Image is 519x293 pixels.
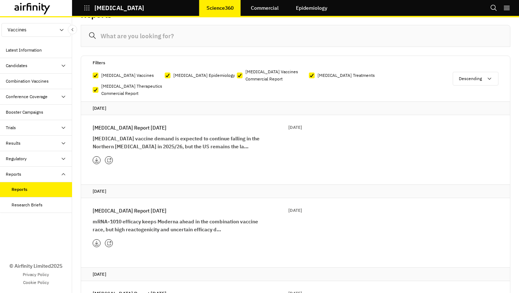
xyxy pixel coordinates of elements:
[94,5,144,11] p: [MEDICAL_DATA]
[101,72,154,79] p: [MEDICAL_DATA] Vaccines
[23,279,49,286] a: Cookie Policy
[81,25,510,47] input: What are you looking for?
[245,68,309,83] p: [MEDICAL_DATA] Vaccines Commercial Report
[93,207,167,215] p: [MEDICAL_DATA] Report [DATE]
[93,218,258,233] strong: mRNA-1010 efficacy keeps Moderna ahead in the combination vaccine race, but high reactogenicity a...
[6,156,27,162] div: Regulatory
[12,202,43,208] div: Research Briefs
[101,83,165,97] p: [MEDICAL_DATA] Therapeutics Commercial Report
[68,25,77,34] button: Close Sidebar
[93,105,498,112] p: [DATE]
[93,188,498,195] p: [DATE]
[453,72,498,86] button: Descending
[6,62,27,69] div: Candidates
[288,124,302,131] p: [DATE]
[93,271,498,278] p: [DATE]
[6,47,42,53] div: Latest Information
[93,59,105,67] p: Filters
[93,135,259,150] strong: [MEDICAL_DATA] vaccine demand is expected to continue falling in the Northern [MEDICAL_DATA] in 2...
[84,2,144,14] button: [MEDICAL_DATA]
[6,93,48,100] div: Conference Coverage
[6,124,16,131] div: Trials
[6,78,49,84] div: Combination Vaccines
[6,171,21,178] div: Reports
[12,186,27,193] div: Reports
[9,262,62,270] p: © Airfinity Limited 2025
[6,140,21,146] div: Results
[93,124,167,132] p: [MEDICAL_DATA] Report [DATE]
[207,5,234,11] p: Science360
[288,207,302,214] p: [DATE]
[23,271,49,278] a: Privacy Policy
[173,72,235,79] p: [MEDICAL_DATA] Epidemiology
[318,72,375,79] p: [MEDICAL_DATA] Treatments
[490,2,497,14] button: Search
[1,23,71,37] button: Vaccines
[81,9,112,20] h2: Reports
[6,109,43,115] div: Booster Campaigns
